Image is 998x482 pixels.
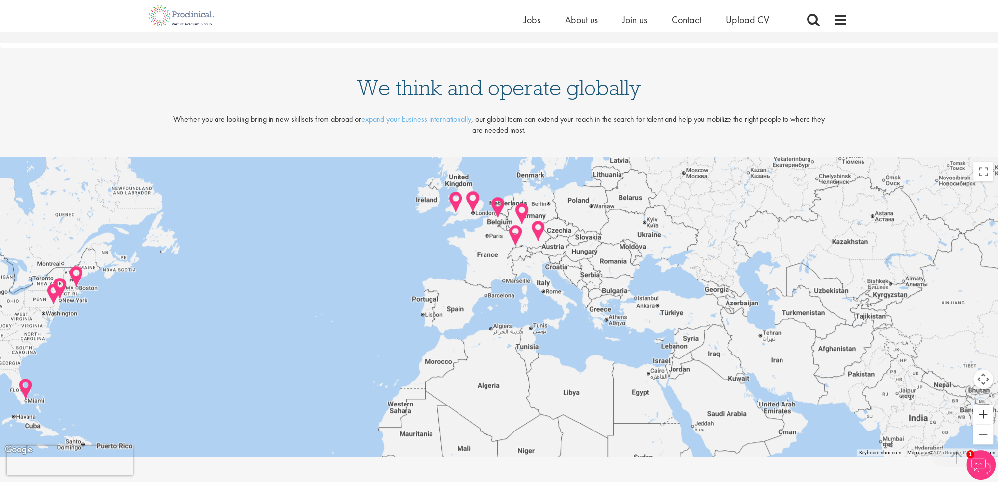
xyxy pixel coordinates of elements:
button: Zoom in [973,405,993,424]
a: Join us [622,13,647,26]
button: Zoom out [973,425,993,444]
a: Upload CV [726,13,769,26]
a: Open this area in Google Maps (opens a new window) [2,443,35,456]
a: Contact [672,13,701,26]
button: Map camera controls [973,369,993,389]
button: Keyboard shortcuts [859,449,901,456]
span: 1 [966,450,974,458]
a: Jobs [524,13,540,26]
span: Map data ©2025 Google, INEGI [907,450,975,455]
a: expand your business internationally [361,114,471,124]
img: Google [2,443,35,456]
button: Toggle fullscreen view [973,162,993,181]
p: Whether you are looking bring in new skillsets from abroad or , our global team can extend your r... [169,114,829,136]
iframe: reCAPTCHA [7,446,133,475]
img: Chatbot [966,450,996,480]
a: About us [565,13,598,26]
